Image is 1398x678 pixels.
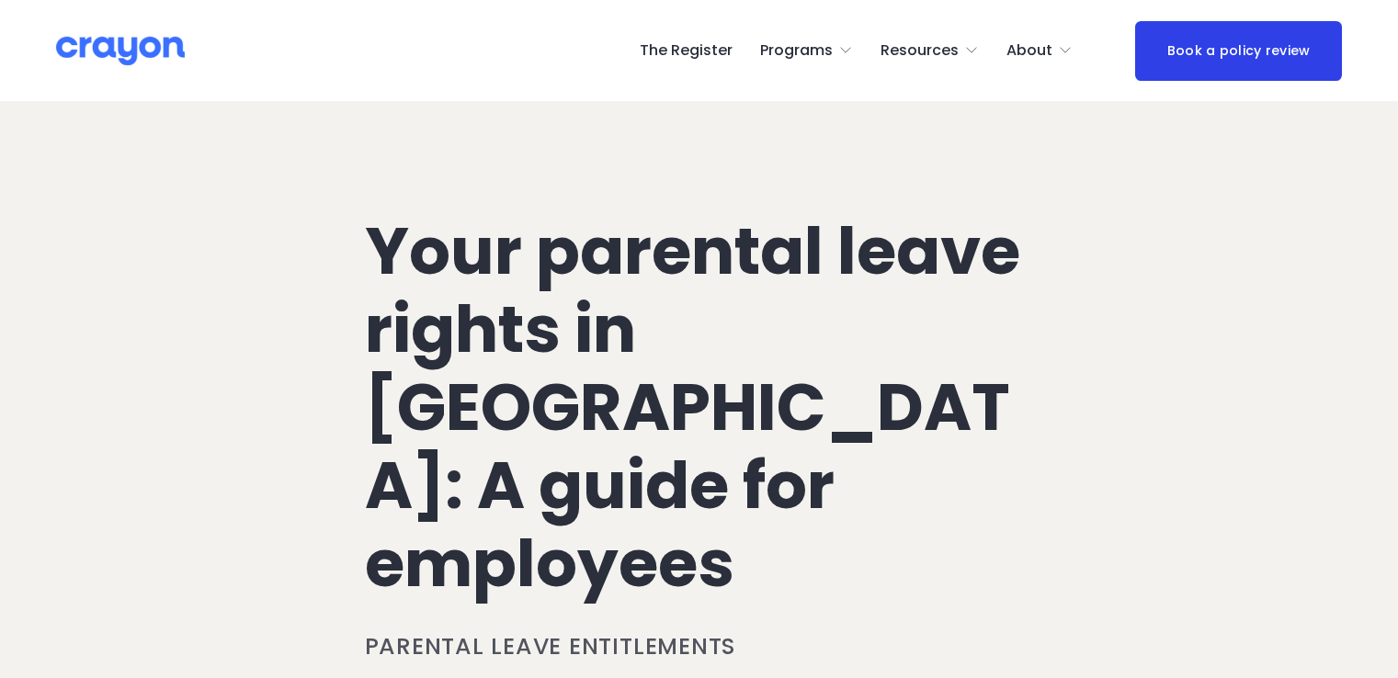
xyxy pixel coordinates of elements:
[365,213,1034,604] h1: Your parental leave rights in [GEOGRAPHIC_DATA]: A guide for employees
[760,38,833,64] span: Programs
[881,36,979,65] a: folder dropdown
[640,36,733,65] a: The Register
[365,630,736,662] a: Parental leave entitlements
[56,35,185,67] img: Crayon
[1006,36,1073,65] a: folder dropdown
[1006,38,1052,64] span: About
[1135,21,1342,81] a: Book a policy review
[881,38,959,64] span: Resources
[760,36,853,65] a: folder dropdown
